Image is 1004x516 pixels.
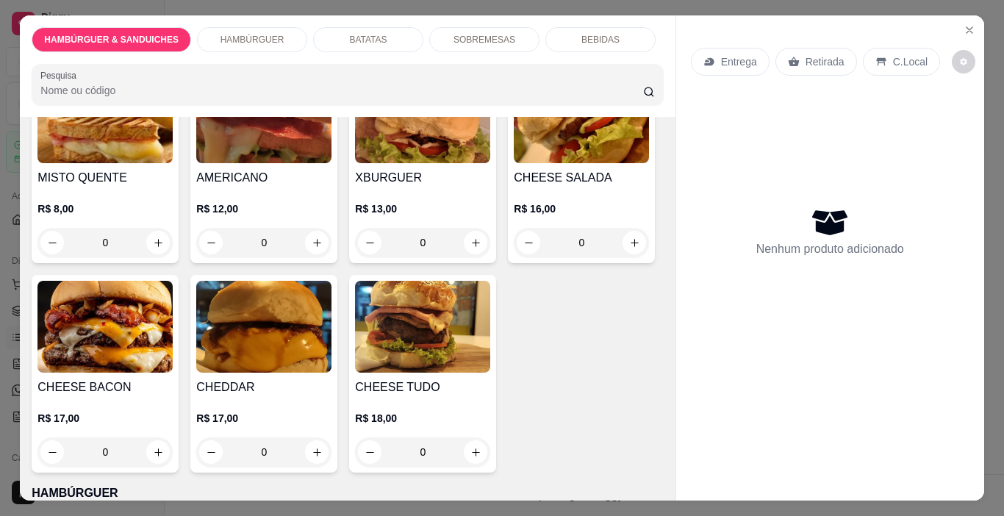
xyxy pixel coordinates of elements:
[220,34,284,46] p: HAMBÚRGUER
[196,201,331,216] p: R$ 12,00
[146,440,170,464] button: increase-product-quantity
[305,231,329,254] button: increase-product-quantity
[358,440,381,464] button: decrease-product-quantity
[581,34,620,46] p: BEBIDAS
[196,379,331,396] h4: CHEDDAR
[40,83,643,98] input: Pesquisa
[355,169,490,187] h4: XBURGUER
[37,169,173,187] h4: MISTO QUENTE
[623,231,646,254] button: increase-product-quantity
[196,411,331,426] p: R$ 17,00
[40,231,64,254] button: decrease-product-quantity
[44,34,179,46] p: HAMBÚRGUER & SANDUICHES
[721,54,757,69] p: Entrega
[355,281,490,373] img: product-image
[146,231,170,254] button: increase-product-quantity
[464,231,487,254] button: increase-product-quantity
[514,169,649,187] h4: CHEESE SALADA
[464,440,487,464] button: increase-product-quantity
[199,231,223,254] button: decrease-product-quantity
[37,281,173,373] img: product-image
[517,231,540,254] button: decrease-product-quantity
[32,484,663,502] p: HAMBÚRGUER
[514,71,649,163] img: product-image
[756,240,904,258] p: Nenhum produto adicionado
[199,440,223,464] button: decrease-product-quantity
[196,169,331,187] h4: AMERICANO
[806,54,845,69] p: Retirada
[355,379,490,396] h4: CHEESE TUDO
[355,411,490,426] p: R$ 18,00
[37,71,173,163] img: product-image
[196,71,331,163] img: product-image
[453,34,515,46] p: SOBREMESAS
[514,201,649,216] p: R$ 16,00
[358,231,381,254] button: decrease-product-quantity
[349,34,387,46] p: BATATAS
[37,411,173,426] p: R$ 17,00
[305,440,329,464] button: increase-product-quantity
[893,54,928,69] p: C.Local
[40,69,82,82] label: Pesquisa
[40,440,64,464] button: decrease-product-quantity
[952,50,975,74] button: decrease-product-quantity
[37,201,173,216] p: R$ 8,00
[958,18,981,42] button: Close
[196,281,331,373] img: product-image
[37,379,173,396] h4: CHEESE BACON
[355,71,490,163] img: product-image
[355,201,490,216] p: R$ 13,00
